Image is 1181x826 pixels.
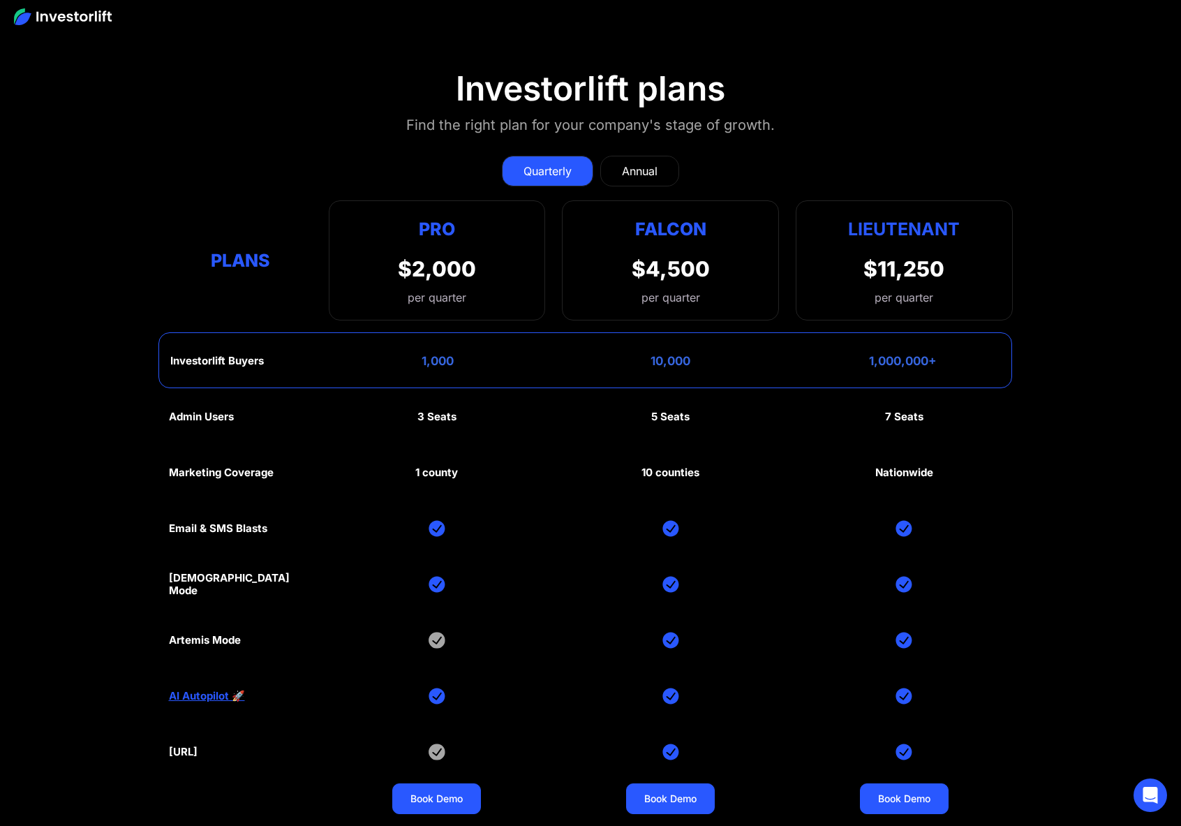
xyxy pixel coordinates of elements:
[169,690,245,702] a: AI Autopilot 🚀
[635,215,706,242] div: Falcon
[1134,779,1167,812] div: Open Intercom Messenger
[398,289,476,306] div: per quarter
[398,215,476,242] div: Pro
[169,522,267,535] div: Email & SMS Blasts
[523,163,572,179] div: Quarterly
[863,256,944,281] div: $11,250
[848,219,960,239] strong: Lieutenant
[869,354,937,368] div: 1,000,000+
[169,746,198,758] div: [URL]
[406,114,775,136] div: Find the right plan for your company's stage of growth.
[875,289,933,306] div: per quarter
[170,355,264,367] div: Investorlift Buyers
[626,783,715,814] a: Book Demo
[169,466,274,479] div: Marketing Coverage
[398,256,476,281] div: $2,000
[169,247,312,274] div: Plans
[415,466,458,479] div: 1 county
[622,163,658,179] div: Annual
[417,411,456,423] div: 3 Seats
[651,354,690,368] div: 10,000
[456,68,725,109] div: Investorlift plans
[875,466,933,479] div: Nationwide
[885,411,923,423] div: 7 Seats
[632,256,710,281] div: $4,500
[392,783,481,814] a: Book Demo
[422,354,454,368] div: 1,000
[641,466,699,479] div: 10 counties
[169,572,312,597] div: [DEMOGRAPHIC_DATA] Mode
[169,634,241,647] div: Artemis Mode
[651,411,690,423] div: 5 Seats
[169,411,234,423] div: Admin Users
[860,783,949,814] a: Book Demo
[641,289,700,306] div: per quarter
